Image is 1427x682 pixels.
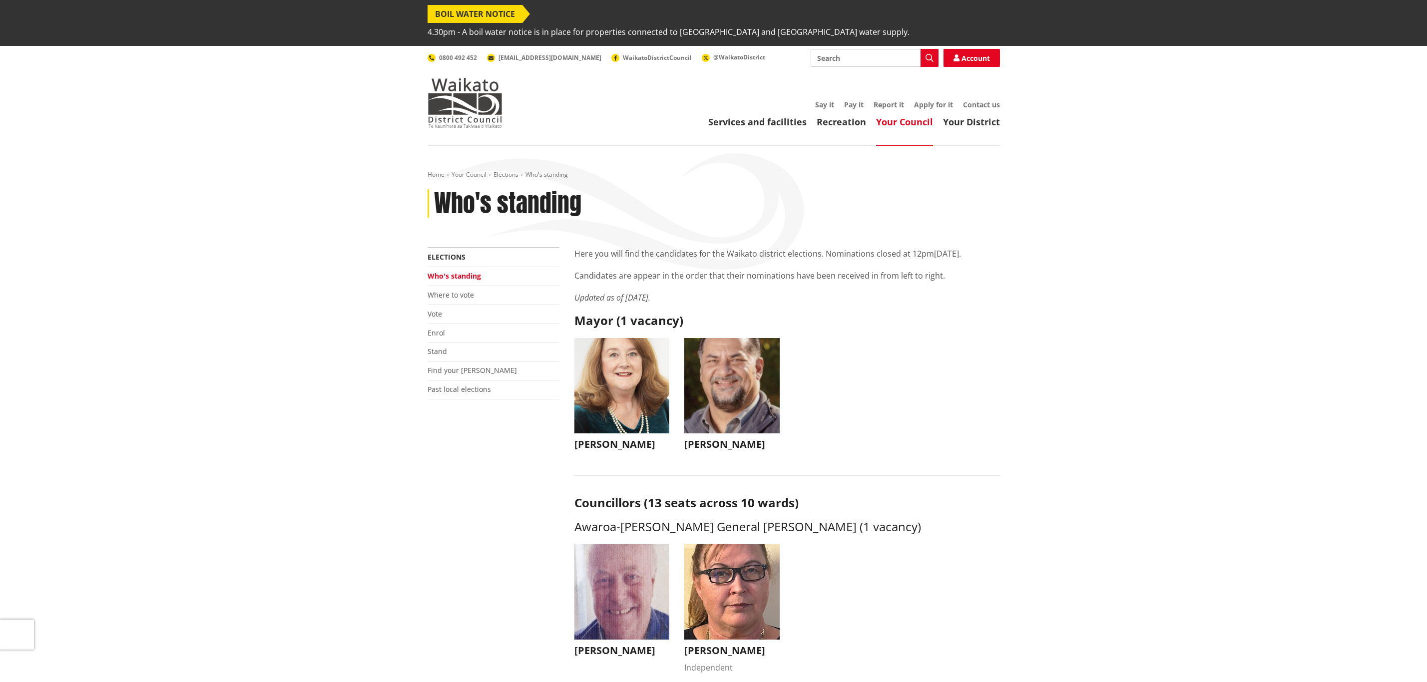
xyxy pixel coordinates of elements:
[487,53,601,62] a: [EMAIL_ADDRESS][DOMAIN_NAME]
[574,338,670,455] button: [PERSON_NAME]
[963,100,1000,109] a: Contact us
[428,170,445,179] a: Home
[428,23,910,41] span: 4.30pm - A boil water notice is in place for properties connected to [GEOGRAPHIC_DATA] and [GEOGR...
[428,309,442,319] a: Vote
[574,248,1000,260] p: Here you will find the candidates for the Waikato district elections. Nominations closed at 12pm[...
[428,5,522,23] span: BOIL WATER NOTICE
[428,271,481,281] a: Who's standing
[684,662,780,674] div: Independent
[498,53,601,62] span: [EMAIL_ADDRESS][DOMAIN_NAME]
[574,270,1000,282] p: Candidates are appear in the order that their nominations have been received in from left to right.
[428,252,466,262] a: Elections
[428,328,445,338] a: Enrol
[428,290,474,300] a: Where to vote
[684,544,780,640] img: WO-W-AM__RUTHERFORD_A__U4tuY
[428,53,477,62] a: 0800 492 452
[708,116,807,128] a: Services and facilities
[574,544,670,662] button: [PERSON_NAME]
[713,53,765,61] span: @WaikatoDistrict
[439,53,477,62] span: 0800 492 452
[876,116,933,128] a: Your Council
[574,544,670,640] img: WO-W-AM__THOMSON_P__xVNpv
[428,365,517,375] a: Find your [PERSON_NAME]
[811,49,939,67] input: Search input
[623,53,692,62] span: WaikatoDistrictCouncil
[574,292,650,303] em: Updated as of [DATE].
[944,49,1000,67] a: Account
[611,53,692,62] a: WaikatoDistrictCouncil
[525,170,568,179] span: Who's standing
[684,338,780,455] button: [PERSON_NAME]
[815,100,834,109] a: Say it
[428,346,447,356] a: Stand
[428,384,491,394] a: Past local elections
[574,520,1000,534] h3: Awaroa-[PERSON_NAME] General [PERSON_NAME] (1 vacancy)
[943,116,1000,128] a: Your District
[844,100,864,109] a: Pay it
[574,494,799,511] strong: Councillors (13 seats across 10 wards)
[452,170,486,179] a: Your Council
[428,171,1000,179] nav: breadcrumb
[684,544,780,674] button: [PERSON_NAME] Independent
[874,100,904,109] a: Report it
[574,438,670,450] h3: [PERSON_NAME]
[574,645,670,657] h3: [PERSON_NAME]
[574,312,683,329] strong: Mayor (1 vacancy)
[702,53,765,61] a: @WaikatoDistrict
[493,170,518,179] a: Elections
[684,338,780,433] img: WO-M__BECH_A__EWN4j
[574,338,670,433] img: WO-M__CHURCH_J__UwGuY
[914,100,953,109] a: Apply for it
[428,78,502,128] img: Waikato District Council - Te Kaunihera aa Takiwaa o Waikato
[434,189,581,218] h1: Who's standing
[817,116,866,128] a: Recreation
[684,645,780,657] h3: [PERSON_NAME]
[684,438,780,450] h3: [PERSON_NAME]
